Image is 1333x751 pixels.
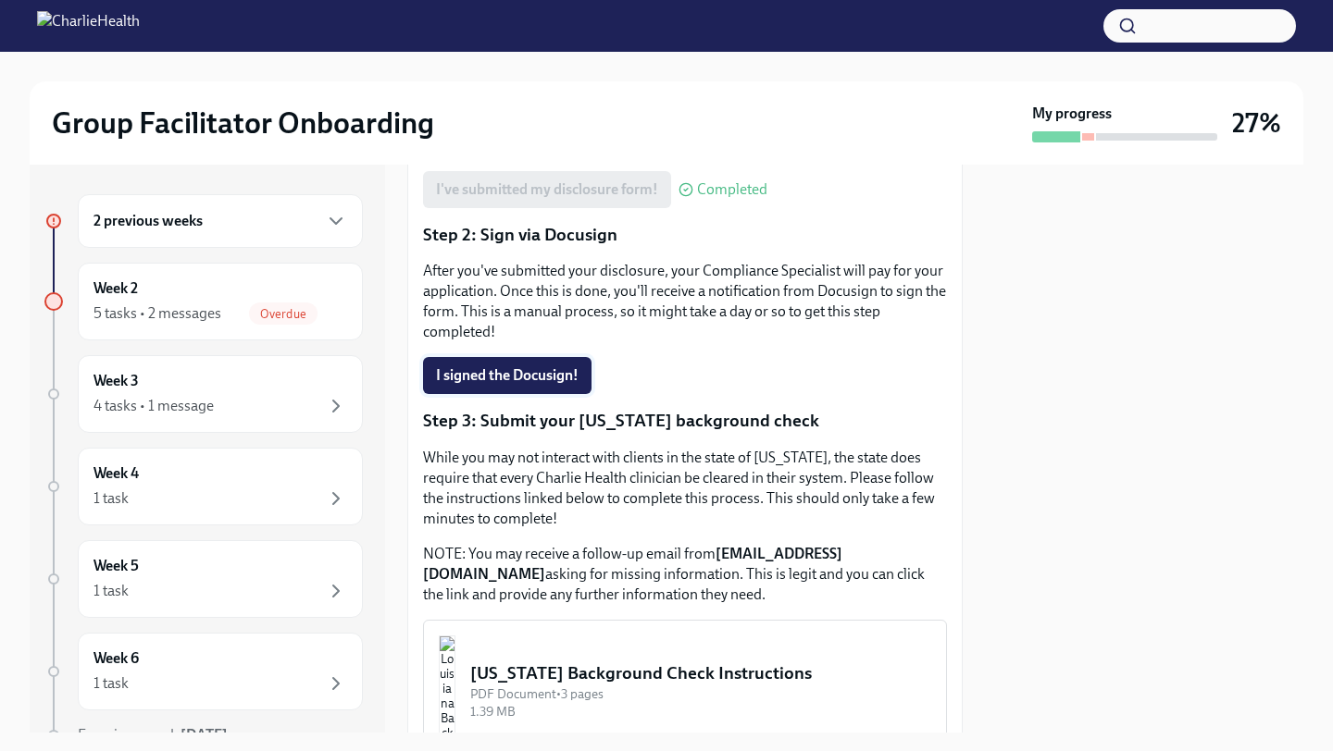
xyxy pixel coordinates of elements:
p: While you may not interact with clients in the state of [US_STATE], the state does require that e... [423,448,947,529]
a: Week 51 task [44,540,363,618]
div: 4 tasks • 1 message [93,396,214,416]
span: I signed the Docusign! [436,366,579,385]
strong: My progress [1032,104,1112,124]
div: 5 tasks • 2 messages [93,303,221,324]
img: Louisiana Background Check Instructions [439,635,455,746]
span: Experience ends [78,726,228,744]
div: 1 task [93,488,129,509]
div: 1.39 MB [470,703,931,720]
a: Week 34 tasks • 1 message [44,355,363,433]
h6: 2 previous weeks [93,211,203,231]
p: NOTE: You may receive a follow-up email from asking for missing information. This is legit and yo... [423,544,947,605]
p: Step 3: Submit your [US_STATE] background check [423,409,947,433]
span: Overdue [249,307,318,321]
h6: Week 4 [93,463,139,484]
div: 2 previous weeks [78,194,363,248]
a: Week 41 task [44,448,363,525]
span: Completed [697,182,767,197]
button: I signed the Docusign! [423,357,592,394]
h6: Week 3 [93,371,139,391]
a: Week 25 tasks • 2 messagesOverdue [44,263,363,340]
h3: 27% [1232,106,1281,140]
div: [US_STATE] Background Check Instructions [470,661,931,685]
div: 1 task [93,673,129,694]
p: After you've submitted your disclosure, your Compliance Specialist will pay for your application.... [423,261,947,342]
h6: Week 5 [93,556,139,576]
h6: Week 2 [93,278,138,299]
p: Step 2: Sign via Docusign [423,223,947,247]
div: 1 task [93,581,129,601]
a: Week 61 task [44,633,363,710]
h6: Week 6 [93,648,139,669]
h2: Group Facilitator Onboarding [52,105,434,142]
div: PDF Document • 3 pages [470,685,931,703]
img: CharlieHealth [37,11,140,41]
strong: [DATE] [181,726,228,744]
strong: [EMAIL_ADDRESS][DOMAIN_NAME] [423,545,842,583]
